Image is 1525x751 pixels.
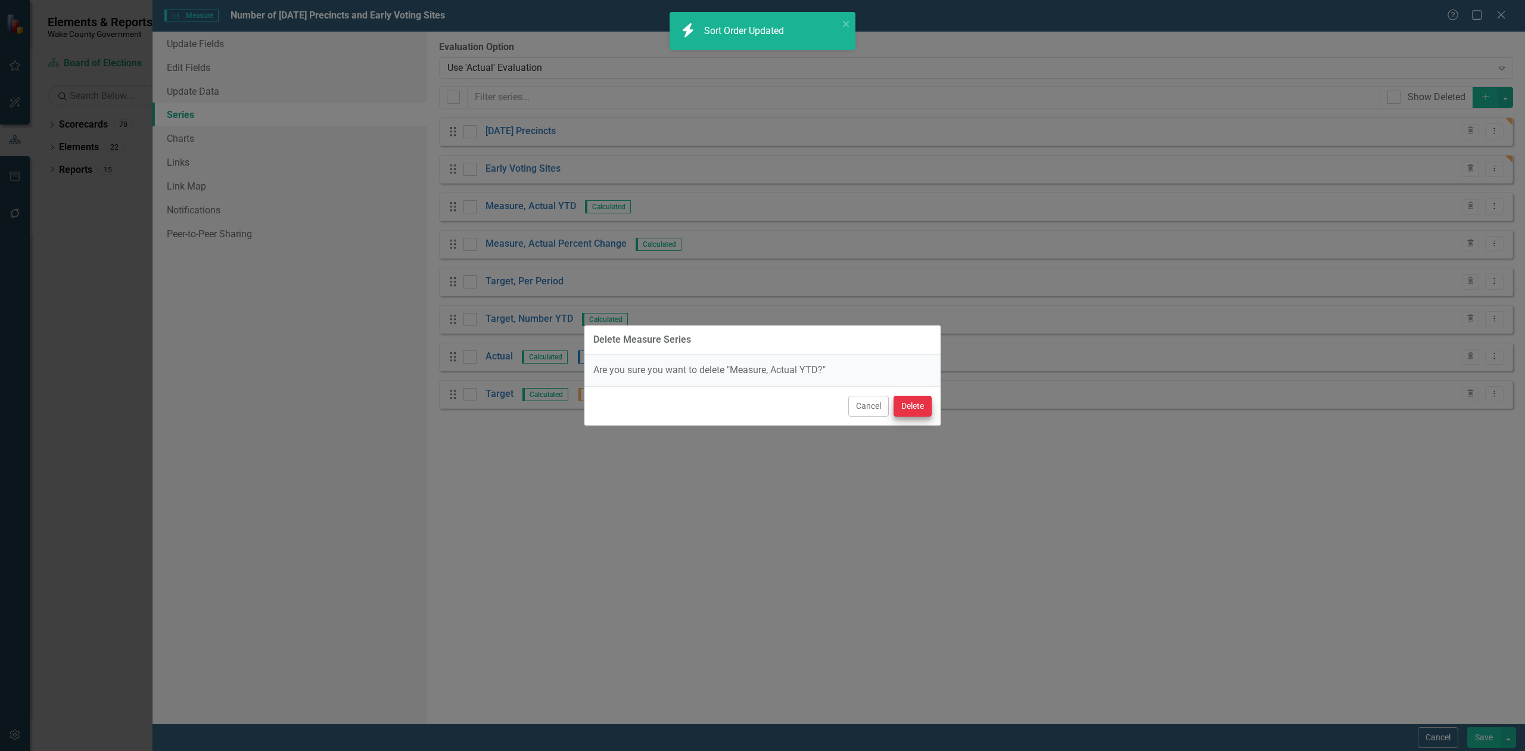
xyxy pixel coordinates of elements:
span: Are you sure you want to delete "Measure, Actual YTD?" [593,364,826,375]
button: close [842,17,851,30]
div: Delete Measure Series [593,334,691,345]
button: Cancel [848,396,889,417]
div: Sort Order Updated [704,24,787,38]
button: Delete [894,396,932,417]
